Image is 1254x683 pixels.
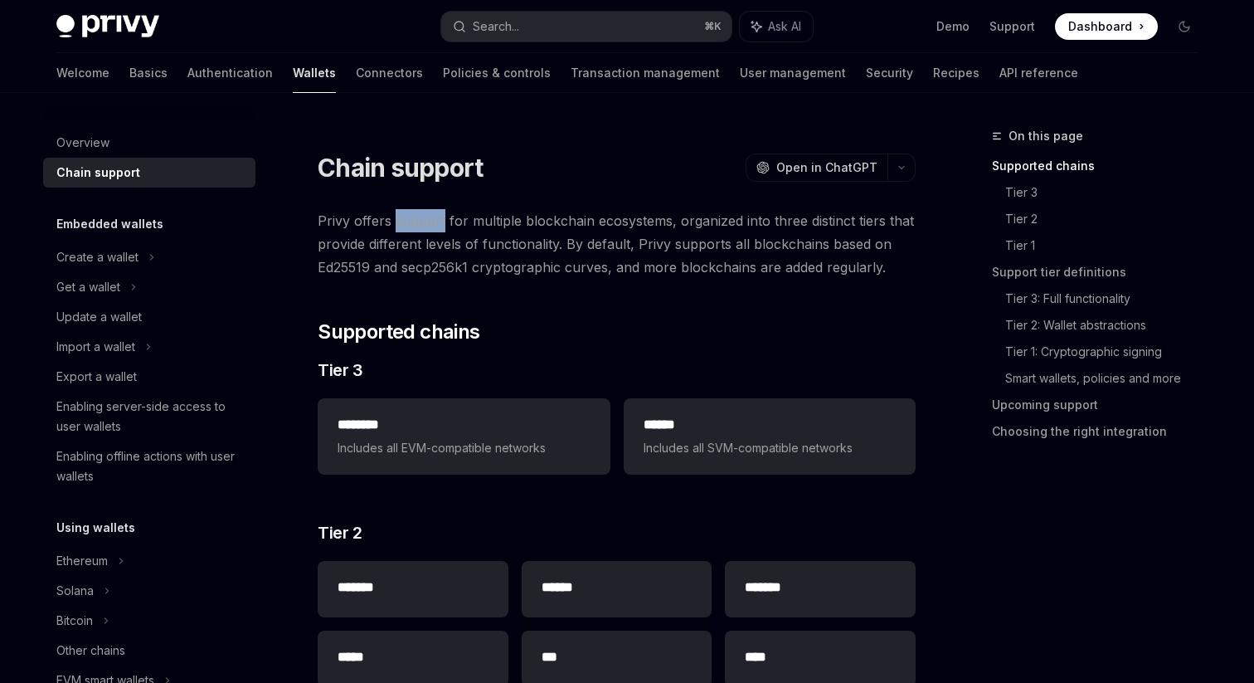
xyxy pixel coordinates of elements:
[43,302,255,332] a: Update a wallet
[56,163,140,183] div: Chain support
[318,319,479,345] span: Supported chains
[443,53,551,93] a: Policies & controls
[441,12,731,41] button: Search...⌘K
[338,438,590,458] span: Includes all EVM-compatible networks
[1005,179,1211,206] a: Tier 3
[56,611,93,631] div: Bitcoin
[43,636,255,666] a: Other chains
[56,247,139,267] div: Create a wallet
[1005,206,1211,232] a: Tier 2
[992,392,1211,418] a: Upcoming support
[473,17,519,37] div: Search...
[571,53,720,93] a: Transaction management
[43,362,255,392] a: Export a wallet
[746,154,887,182] button: Open in ChatGPT
[293,53,336,93] a: Wallets
[56,446,245,486] div: Enabling offline actions with user wallets
[43,392,255,442] a: Enabling server-side access to user wallets
[644,438,896,458] span: Includes all SVM-compatible networks
[740,53,846,93] a: User management
[56,641,125,661] div: Other chains
[1005,232,1211,259] a: Tier 1
[1068,18,1132,35] span: Dashboard
[56,518,135,538] h5: Using wallets
[1005,285,1211,312] a: Tier 3: Full functionality
[1171,13,1198,40] button: Toggle dark mode
[56,277,120,297] div: Get a wallet
[56,551,108,571] div: Ethereum
[56,133,109,153] div: Overview
[933,53,979,93] a: Recipes
[318,398,610,475] a: **** ***Includes all EVM-compatible networks
[43,442,255,491] a: Enabling offline actions with user wallets
[866,53,913,93] a: Security
[318,209,916,279] span: Privy offers support for multiple blockchain ecosystems, organized into three distinct tiers that...
[56,581,94,601] div: Solana
[992,259,1211,285] a: Support tier definitions
[999,53,1078,93] a: API reference
[989,18,1035,35] a: Support
[56,397,245,437] div: Enabling server-side access to user wallets
[1009,126,1083,146] span: On this page
[1005,312,1211,339] a: Tier 2: Wallet abstractions
[356,53,423,93] a: Connectors
[768,18,801,35] span: Ask AI
[56,15,159,38] img: dark logo
[56,53,109,93] a: Welcome
[129,53,168,93] a: Basics
[704,20,722,33] span: ⌘ K
[624,398,916,475] a: **** *Includes all SVM-compatible networks
[992,153,1211,179] a: Supported chains
[318,521,362,544] span: Tier 2
[740,12,813,41] button: Ask AI
[1055,13,1158,40] a: Dashboard
[318,359,362,382] span: Tier 3
[992,418,1211,445] a: Choosing the right integration
[936,18,970,35] a: Demo
[56,214,163,234] h5: Embedded wallets
[187,53,273,93] a: Authentication
[1005,339,1211,365] a: Tier 1: Cryptographic signing
[776,159,877,176] span: Open in ChatGPT
[318,153,483,183] h1: Chain support
[43,128,255,158] a: Overview
[56,337,135,357] div: Import a wallet
[56,307,142,327] div: Update a wallet
[43,158,255,188] a: Chain support
[56,367,137,387] div: Export a wallet
[1005,365,1211,392] a: Smart wallets, policies and more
